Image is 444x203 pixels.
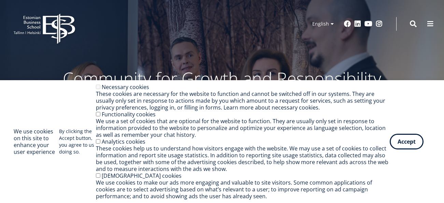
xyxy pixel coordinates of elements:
[364,20,372,27] a: Youtube
[41,68,403,89] p: Community for Growth and Responsibility
[96,179,390,200] div: We use cookies to make our ads more engaging and valuable to site visitors. Some common applicati...
[14,128,59,155] h2: We use cookies on this site to enhance your user experience
[59,128,96,155] p: By clicking the Accept button, you agree to us doing so.
[96,145,390,172] div: These cookies help us to understand how visitors engage with the website. We may use a set of coo...
[354,20,361,27] a: Linkedin
[102,138,145,145] label: Analytics cookies
[96,90,390,111] div: These cookies are necessary for the website to function and cannot be switched off in our systems...
[344,20,351,27] a: Facebook
[390,134,424,149] button: Accept
[96,118,390,138] div: We use a set of cookies that are optional for the website to function. They are usually only set ...
[102,83,149,91] label: Necessary cookies
[102,111,156,118] label: Functionality cookies
[376,20,383,27] a: Instagram
[102,172,182,179] label: [DEMOGRAPHIC_DATA] cookies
